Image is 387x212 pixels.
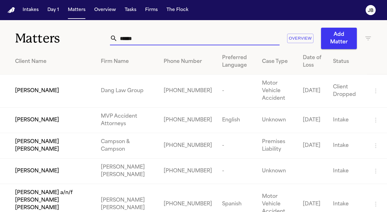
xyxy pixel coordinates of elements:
[101,58,154,65] div: Firm Name
[96,133,159,159] td: Campson & Campson
[217,133,257,159] td: -
[96,75,159,108] td: Dang Law Group
[15,138,91,153] span: [PERSON_NAME] [PERSON_NAME]
[222,54,252,69] div: Preferred Language
[164,4,191,16] button: The Flock
[15,87,59,95] span: [PERSON_NAME]
[143,4,160,16] button: Firms
[257,75,298,108] td: Motor Vehicle Accident
[96,159,159,184] td: [PERSON_NAME] [PERSON_NAME]
[159,75,217,108] td: [PHONE_NUMBER]
[164,58,212,65] div: Phone Number
[333,58,362,65] div: Status
[15,167,59,175] span: [PERSON_NAME]
[217,75,257,108] td: -
[92,4,118,16] button: Overview
[15,58,91,65] div: Client Name
[328,75,367,108] td: Client Dropped
[257,133,298,159] td: Premises Liability
[257,159,298,184] td: Unknown
[298,75,328,108] td: [DATE]
[217,159,257,184] td: -
[8,7,15,13] a: Home
[15,116,59,124] span: [PERSON_NAME]
[257,108,298,133] td: Unknown
[321,28,357,49] button: Add Matter
[298,133,328,159] td: [DATE]
[159,108,217,133] td: [PHONE_NUMBER]
[328,133,367,159] td: Intake
[328,108,367,133] td: Intake
[159,159,217,184] td: [PHONE_NUMBER]
[303,54,323,69] div: Date of Loss
[298,108,328,133] td: [DATE]
[8,7,15,13] img: Finch Logo
[262,58,293,65] div: Case Type
[287,34,313,43] button: Overview
[96,108,159,133] td: MVP Accident Attorneys
[20,4,41,16] button: Intakes
[15,31,110,46] h1: Matters
[159,133,217,159] td: [PHONE_NUMBER]
[122,4,139,16] button: Tasks
[217,108,257,133] td: English
[45,4,62,16] button: Day 1
[65,4,88,16] button: Matters
[328,159,367,184] td: Intake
